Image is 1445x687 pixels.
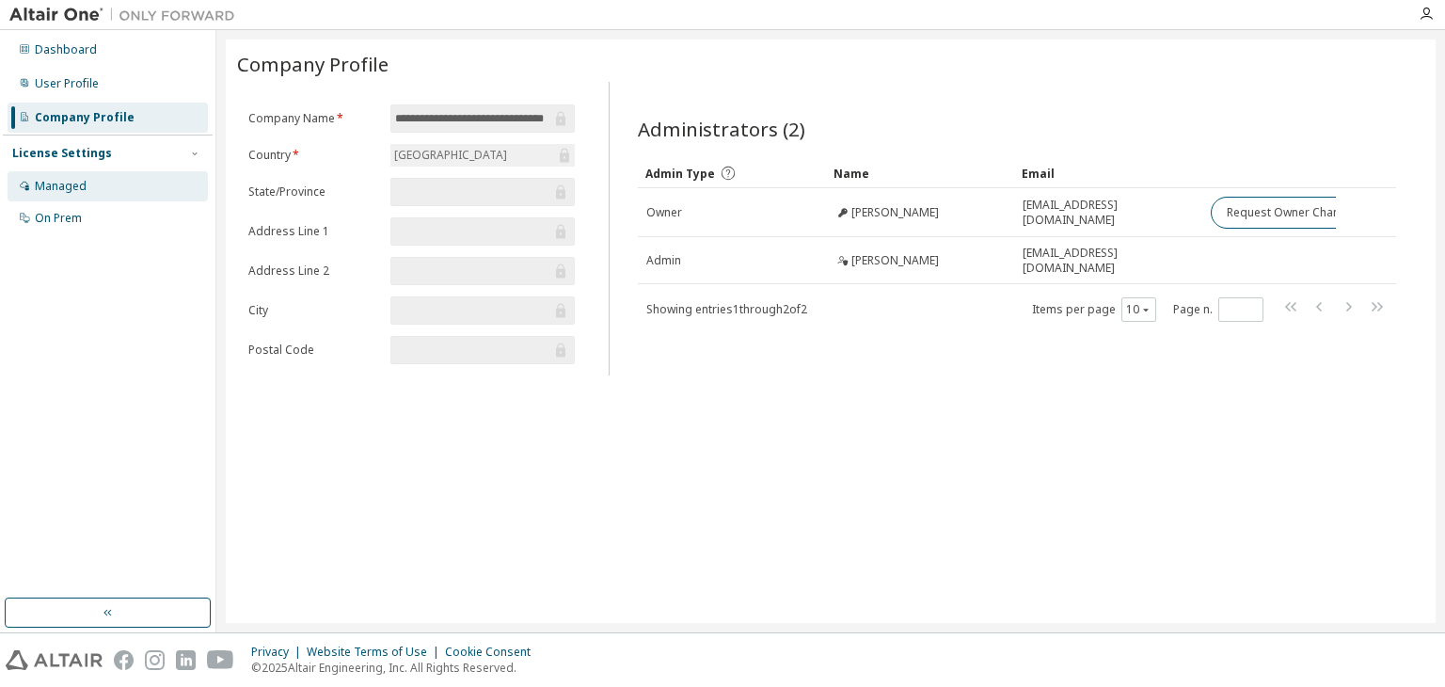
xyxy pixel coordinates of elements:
[646,205,682,220] span: Owner
[248,184,379,200] label: State/Province
[646,301,807,317] span: Showing entries 1 through 2 of 2
[251,660,542,676] p: © 2025 Altair Engineering, Inc. All Rights Reserved.
[1211,197,1370,229] button: Request Owner Change
[638,116,805,142] span: Administrators (2)
[9,6,245,24] img: Altair One
[35,76,99,91] div: User Profile
[1126,302,1151,317] button: 10
[237,51,389,77] span: Company Profile
[35,42,97,57] div: Dashboard
[176,650,196,670] img: linkedin.svg
[35,110,135,125] div: Company Profile
[646,253,681,268] span: Admin
[1023,198,1194,228] span: [EMAIL_ADDRESS][DOMAIN_NAME]
[12,146,112,161] div: License Settings
[248,224,379,239] label: Address Line 1
[248,148,379,163] label: Country
[114,650,134,670] img: facebook.svg
[248,343,379,358] label: Postal Code
[445,645,542,660] div: Cookie Consent
[1173,297,1263,322] span: Page n.
[307,645,445,660] div: Website Terms of Use
[390,144,575,167] div: [GEOGRAPHIC_DATA]
[645,166,715,182] span: Admin Type
[391,145,510,166] div: [GEOGRAPHIC_DATA]
[851,205,939,220] span: [PERSON_NAME]
[6,650,103,670] img: altair_logo.svg
[35,211,82,226] div: On Prem
[145,650,165,670] img: instagram.svg
[251,645,307,660] div: Privacy
[35,179,87,194] div: Managed
[1022,158,1195,188] div: Email
[834,158,1007,188] div: Name
[207,650,234,670] img: youtube.svg
[248,264,379,279] label: Address Line 2
[248,111,379,126] label: Company Name
[1023,246,1194,276] span: [EMAIL_ADDRESS][DOMAIN_NAME]
[851,253,939,268] span: [PERSON_NAME]
[248,303,379,318] label: City
[1032,297,1156,322] span: Items per page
